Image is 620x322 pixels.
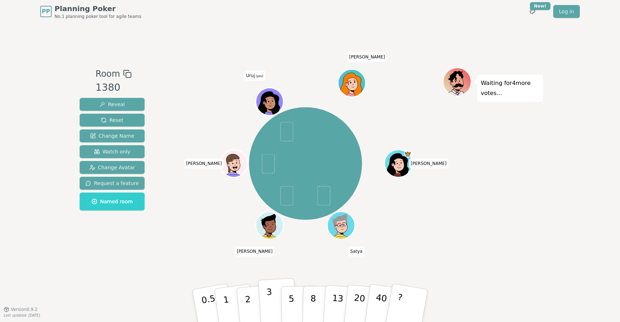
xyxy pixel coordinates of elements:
button: Reset [80,114,145,127]
span: Click to change your name [348,246,364,256]
span: Click to change your name [184,158,224,169]
span: Planning Poker [55,4,141,14]
button: Change Name [80,129,145,142]
span: PP [42,7,50,16]
span: Named room [91,198,133,205]
button: Click to change your avatar [257,89,283,115]
span: Reveal [99,101,125,108]
span: Reset [101,117,123,124]
button: Version0.9.2 [4,307,38,312]
span: Click to change your name [235,246,274,256]
button: New! [526,5,539,18]
span: Room [95,67,120,80]
span: Last updated: [DATE] [4,313,40,317]
span: Click to change your name [244,71,265,81]
span: (you) [255,75,263,78]
span: Watch only [94,148,131,155]
span: Change Name [90,132,134,139]
a: PPPlanning PokerNo.1 planning poker tool for agile teams [40,4,141,19]
div: New! [530,2,550,10]
button: Request a feature [80,177,145,190]
a: Log in [553,5,580,18]
span: Click to change your name [347,52,387,62]
span: No.1 planning poker tool for agile teams [55,14,141,19]
span: Change Avatar [89,164,135,171]
button: Named room [80,193,145,210]
button: Watch only [80,145,145,158]
button: Change Avatar [80,161,145,174]
div: 1380 [95,80,131,95]
span: Click to change your name [409,158,448,169]
p: Waiting for 4 more votes... [481,78,540,98]
button: Reveal [80,98,145,111]
span: Request a feature [85,180,139,187]
span: Version 0.9.2 [11,307,38,312]
span: Nancy is the host [404,151,411,157]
